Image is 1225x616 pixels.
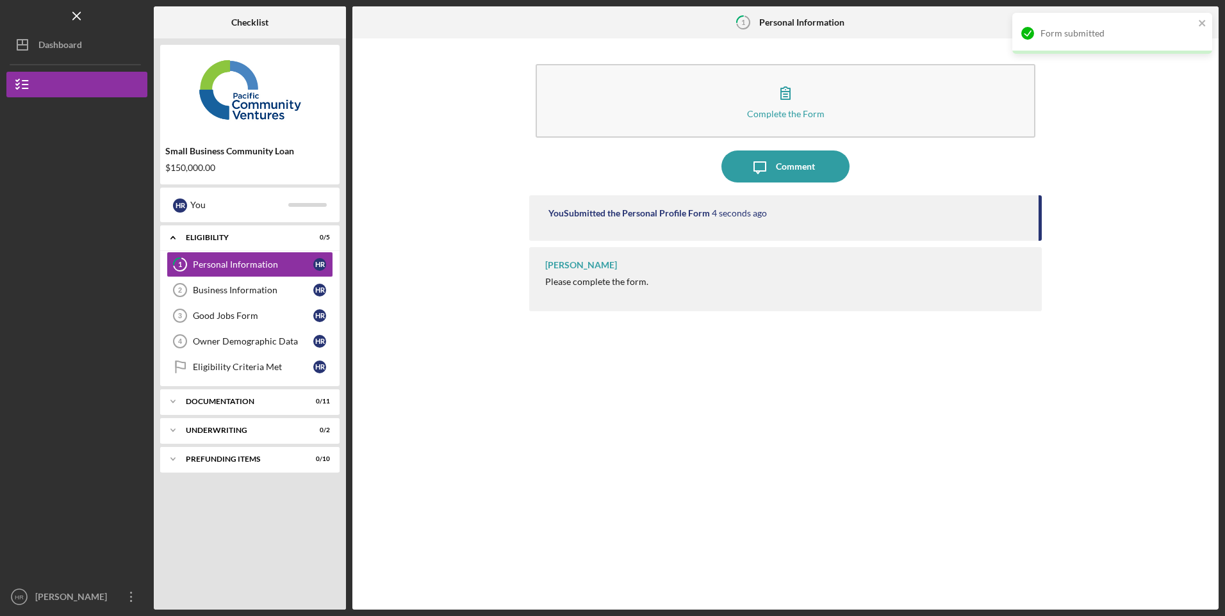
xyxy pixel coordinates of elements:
div: [PERSON_NAME] [545,260,617,270]
tspan: 1 [741,18,745,26]
div: Good Jobs Form [193,311,313,321]
div: Form submitted [1040,28,1194,38]
div: Business Information [193,285,313,295]
div: $150,000.00 [165,163,334,173]
div: Personal Information [193,259,313,270]
div: Eligibility Criteria Met [193,362,313,372]
a: 1Personal InformationHR [167,252,333,277]
div: H R [313,258,326,271]
button: HR[PERSON_NAME] [6,584,147,610]
div: Comment [776,150,815,182]
a: 3Good Jobs FormHR [167,303,333,328]
div: Underwriting [186,426,298,434]
div: 0 / 5 [307,234,330,241]
a: 4Owner Demographic DataHR [167,328,333,354]
div: H R [313,335,326,348]
div: Dashboard [38,32,82,61]
div: Complete the Form [747,109,825,118]
div: 0 / 2 [307,426,330,434]
a: 2Business InformationHR [167,277,333,303]
div: H R [173,199,187,213]
div: H R [313,284,326,296]
div: Eligibility [186,234,298,241]
text: HR [15,594,24,601]
button: Dashboard [6,32,147,58]
div: You [190,194,288,216]
button: Comment [721,150,850,182]
div: You Submitted the Personal Profile Form [548,208,710,218]
div: Prefunding Items [186,455,298,463]
tspan: 4 [178,337,183,345]
div: Documentation [186,398,298,405]
img: Product logo [160,51,340,128]
button: close [1198,18,1207,30]
b: Personal Information [759,17,844,28]
tspan: 1 [178,261,182,269]
tspan: 3 [178,312,182,320]
div: Owner Demographic Data [193,336,313,346]
button: Complete the Form [536,64,1035,138]
div: Please complete the form. [545,277,648,287]
div: H R [313,309,326,322]
div: 0 / 11 [307,398,330,405]
div: Small Business Community Loan [165,146,334,156]
a: Eligibility Criteria MetHR [167,354,333,380]
time: 2025-09-25 00:50 [712,208,767,218]
b: Checklist [231,17,268,28]
div: 0 / 10 [307,455,330,463]
div: H R [313,361,326,373]
div: [PERSON_NAME] [32,584,115,613]
tspan: 2 [178,286,182,294]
